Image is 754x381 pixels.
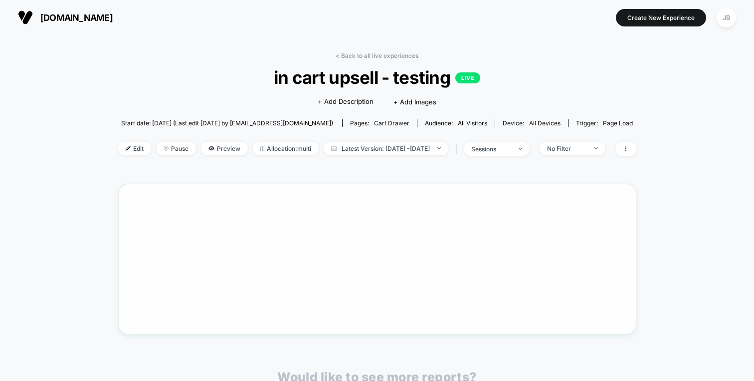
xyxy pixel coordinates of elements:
span: Start date: [DATE] (Last edit [DATE] by [EMAIL_ADDRESS][DOMAIN_NAME]) [121,119,333,127]
span: + Add Images [393,98,436,106]
a: < Back to all live experiences [336,52,418,59]
span: Allocation: multi [253,142,319,155]
button: JB [714,7,739,28]
span: All Visitors [458,119,487,127]
button: [DOMAIN_NAME] [15,9,116,25]
img: calendar [331,146,337,151]
span: all devices [529,119,561,127]
div: JB [717,8,736,27]
div: No Filter [547,145,587,152]
img: edit [126,146,131,151]
div: Audience: [425,119,487,127]
span: Latest Version: [DATE] - [DATE] [324,142,448,155]
img: end [519,148,522,150]
span: Page Load [603,119,633,127]
span: Preview [201,142,248,155]
p: LIVE [455,72,480,83]
img: end [164,146,169,151]
span: Pause [156,142,196,155]
img: rebalance [260,146,264,151]
div: Trigger: [576,119,633,127]
span: Edit [118,142,151,155]
span: | [453,142,464,156]
span: + Add Description [318,97,374,107]
img: end [437,147,441,149]
img: Visually logo [18,10,33,25]
div: Pages: [350,119,409,127]
img: end [594,147,598,149]
button: Create New Experience [616,9,706,26]
div: sessions [471,145,511,153]
span: in cart upsell - testing [144,67,610,88]
span: [DOMAIN_NAME] [40,12,113,23]
span: Device: [495,119,568,127]
span: cart drawer [374,119,409,127]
